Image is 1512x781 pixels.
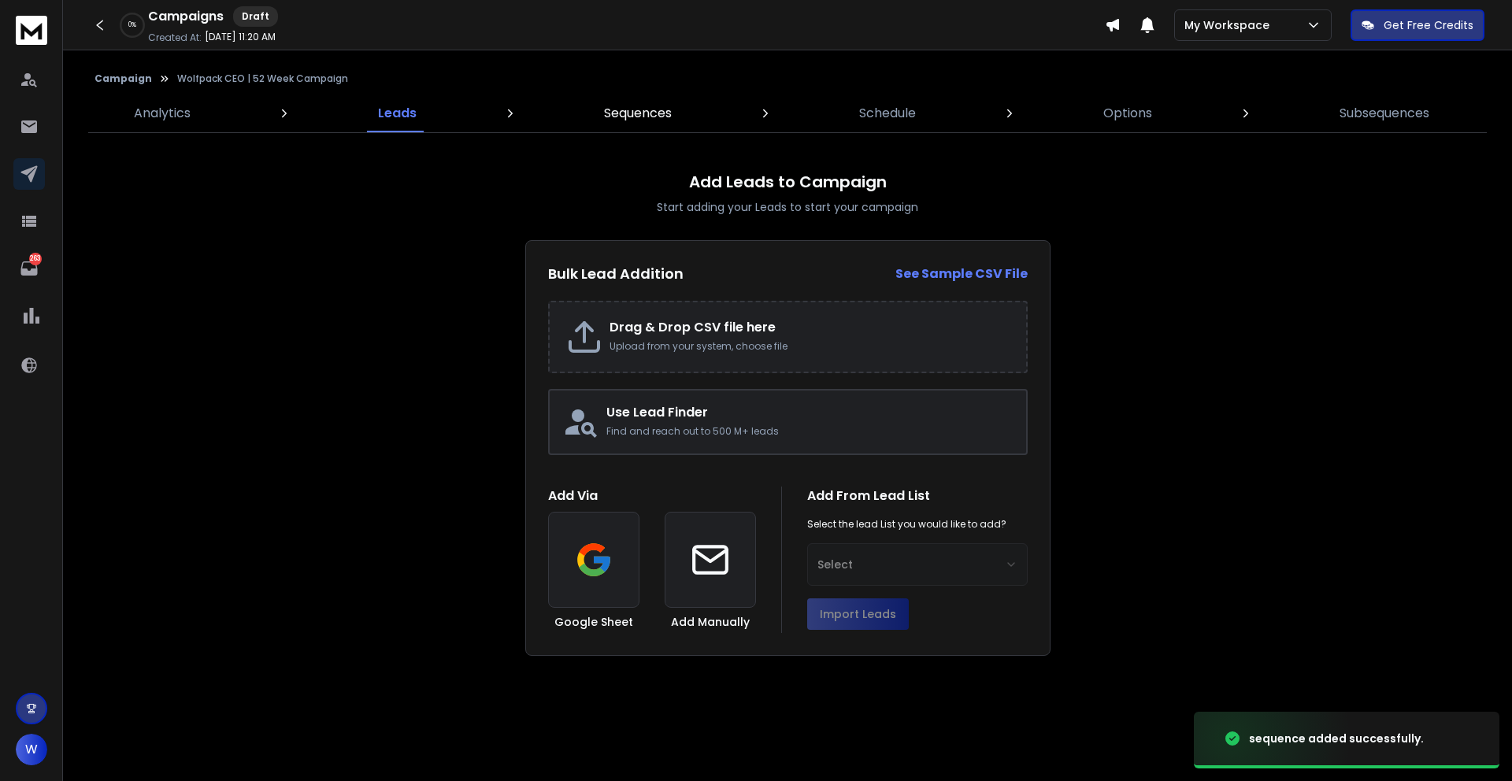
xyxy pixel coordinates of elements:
p: Wolfpack CEO | 52 Week Campaign [177,72,348,85]
p: Options [1103,104,1152,123]
h3: Add Manually [671,614,750,630]
p: My Workspace [1184,17,1276,33]
img: logo [16,16,47,45]
a: See Sample CSV File [895,265,1028,283]
a: Sequences [595,94,681,132]
a: Analytics [124,94,200,132]
p: 263 [29,253,42,265]
div: Draft [233,6,278,27]
h1: Add Leads to Campaign [689,171,887,193]
a: Subsequences [1330,94,1439,132]
p: Start adding your Leads to start your campaign [657,199,918,215]
p: Analytics [134,104,191,123]
p: Get Free Credits [1384,17,1473,33]
h1: Campaigns [148,7,224,26]
p: Schedule [859,104,916,123]
a: Options [1094,94,1162,132]
h1: Add From Lead List [807,487,1028,505]
button: W [16,734,47,765]
h1: Add Via [548,487,756,505]
p: Subsequences [1340,104,1429,123]
p: Leads [378,104,417,123]
h2: Use Lead Finder [606,403,1014,422]
p: [DATE] 11:20 AM [205,31,276,43]
p: Created At: [148,31,202,44]
span: Select [817,557,853,572]
a: 263 [13,253,45,284]
p: Find and reach out to 500 M+ leads [606,425,1014,438]
button: Get Free Credits [1351,9,1484,41]
h2: Bulk Lead Addition [548,263,684,285]
p: Upload from your system, choose file [610,340,1010,353]
h3: Google Sheet [554,614,633,630]
p: 0 % [128,20,136,30]
p: Sequences [604,104,672,123]
a: Schedule [850,94,925,132]
div: sequence added successfully. [1249,731,1424,746]
a: Leads [369,94,426,132]
p: Select the lead List you would like to add? [807,518,1006,531]
h2: Drag & Drop CSV file here [610,318,1010,337]
button: Campaign [94,72,152,85]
